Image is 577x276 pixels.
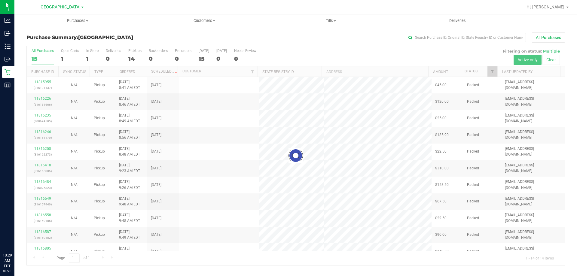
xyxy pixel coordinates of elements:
[26,35,206,40] h3: Purchase Summary:
[5,17,11,23] inline-svg: Analytics
[394,14,521,27] a: Deliveries
[406,33,526,42] input: Search Purchase ID, Original ID, State Registry ID or Customer Name...
[14,14,141,27] a: Purchases
[5,56,11,62] inline-svg: Outbound
[3,269,12,273] p: 08/20
[5,30,11,36] inline-svg: Inbound
[267,14,394,27] a: Tills
[14,18,141,23] span: Purchases
[527,5,566,9] span: Hi, [PERSON_NAME]!
[532,32,565,43] button: All Purchases
[5,82,11,88] inline-svg: Reports
[78,35,133,40] span: [GEOGRAPHIC_DATA]
[39,5,81,10] span: [GEOGRAPHIC_DATA]
[5,69,11,75] inline-svg: Retail
[441,18,474,23] span: Deliveries
[6,228,24,246] iframe: Resource center
[141,18,267,23] span: Customers
[5,43,11,49] inline-svg: Inventory
[268,18,394,23] span: Tills
[3,253,12,269] p: 10:29 AM EDT
[141,14,267,27] a: Customers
